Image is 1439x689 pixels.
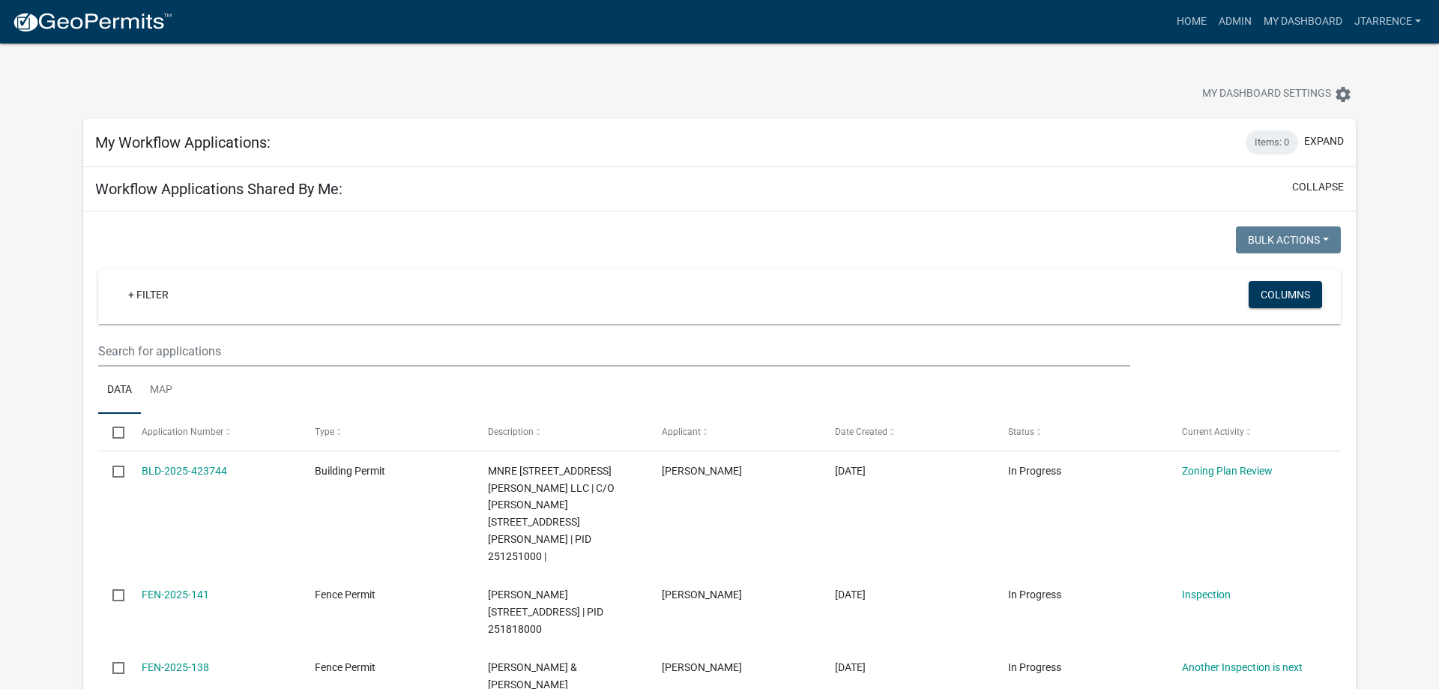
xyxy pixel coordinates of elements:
span: Date Created [835,427,887,437]
datatable-header-cell: Date Created [821,414,994,450]
datatable-header-cell: Type [301,414,474,450]
a: BLD-2025-423744 [142,465,227,477]
input: Search for applications [98,336,1130,367]
span: Status [1008,427,1034,437]
span: Building Permit [315,465,385,477]
a: FEN-2025-141 [142,589,209,601]
a: Data [98,367,141,415]
a: Another Inspection is next [1182,661,1303,673]
datatable-header-cell: Current Activity [1168,414,1341,450]
span: Applicant [662,427,701,437]
datatable-header-cell: Select [98,414,127,450]
span: In Progress [1008,589,1061,601]
span: 05/20/2025 [835,465,866,477]
button: Columns [1249,281,1322,308]
a: Map [141,367,181,415]
span: In Progress [1008,661,1061,673]
a: + Filter [116,281,181,308]
span: Sally Johnson [662,589,742,601]
span: Application Number [142,427,223,437]
span: Craig A. Olson [662,661,742,673]
span: MNRE 270 STRUPP AVE LLC | C/O JEREMY HAGAN 270 STRUPP AVE, Houston County | PID 251251000 | [488,465,615,562]
a: Home [1171,7,1213,36]
span: Brett Stanek [662,465,742,477]
span: Fence Permit [315,661,375,673]
span: My Dashboard Settings [1202,85,1331,103]
a: jtarrence [1348,7,1427,36]
datatable-header-cell: Description [474,414,647,450]
a: Inspection [1182,589,1231,601]
h5: My Workflow Applications: [95,133,271,151]
button: My Dashboard Settingssettings [1190,79,1364,109]
i: settings [1334,85,1352,103]
a: FEN-2025-138 [142,661,209,673]
button: collapse [1292,179,1344,195]
datatable-header-cell: Status [994,414,1167,450]
h5: Workflow Applications Shared By Me: [95,180,343,198]
span: Fence Permit [315,589,375,601]
span: Description [488,427,534,437]
span: 05/04/2025 [835,661,866,673]
span: Current Activity [1182,427,1244,437]
a: Admin [1213,7,1258,36]
span: Type [315,427,334,437]
datatable-header-cell: Application Number [127,414,300,450]
datatable-header-cell: Applicant [648,414,821,450]
button: Bulk Actions [1236,226,1341,253]
a: My Dashboard [1258,7,1348,36]
span: JOHNSON,SALLY A 730 SHORE ACRES RD, Houston County | PID 251818000 [488,589,603,635]
div: Items: 0 [1246,130,1298,154]
span: 05/06/2025 [835,589,866,601]
a: Zoning Plan Review [1182,465,1273,477]
span: In Progress [1008,465,1061,477]
button: expand [1304,133,1344,149]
